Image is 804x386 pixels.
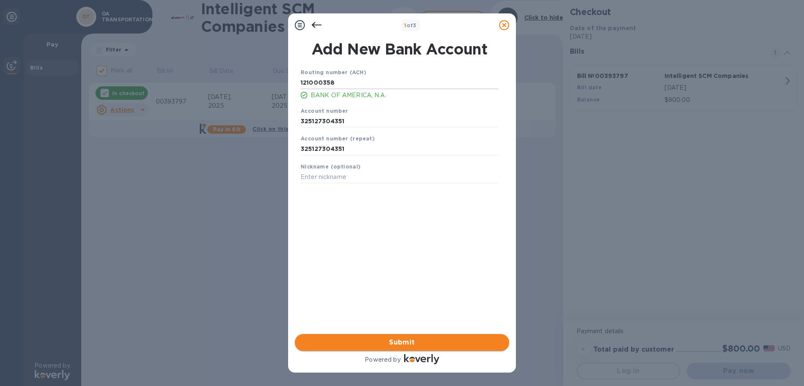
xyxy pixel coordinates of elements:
[301,108,348,114] b: Account number
[404,354,439,364] img: Logo
[301,143,498,155] input: Enter account number
[295,334,509,351] button: Submit
[296,40,503,58] h1: Add New Bank Account
[301,171,498,184] input: Enter nickname
[301,135,375,142] b: Account number (repeat)
[301,337,502,347] span: Submit
[301,115,498,127] input: Enter account number
[404,22,417,28] b: of 3
[311,91,498,100] p: BANK OF AMERICA, N.A.
[301,69,366,75] b: Routing number (ACH)
[301,77,498,89] input: Enter routing number
[301,163,361,170] b: Nickname (optional)
[404,22,406,28] span: 1
[365,355,400,364] p: Powered by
